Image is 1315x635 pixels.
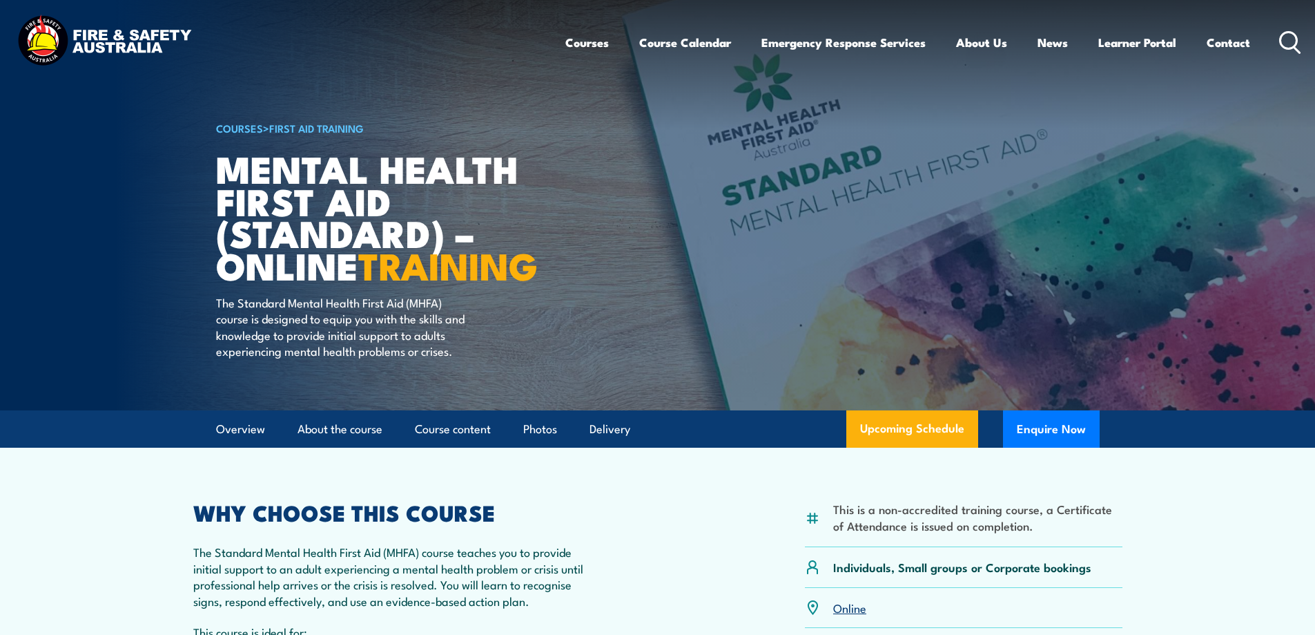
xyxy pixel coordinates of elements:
[1207,24,1250,61] a: Contact
[761,24,926,61] a: Emergency Response Services
[216,120,557,136] h6: >
[639,24,731,61] a: Course Calendar
[956,24,1007,61] a: About Us
[590,411,630,448] a: Delivery
[358,236,538,293] strong: TRAINING
[1003,410,1100,448] button: Enquire Now
[523,411,557,448] a: Photos
[1038,24,1068,61] a: News
[298,411,382,448] a: About the course
[193,544,596,609] p: The Standard Mental Health First Aid (MHFA) course teaches you to provide initial support to an a...
[833,559,1091,575] p: Individuals, Small groups or Corporate bookings
[833,599,866,616] a: Online
[216,294,468,359] p: The Standard Mental Health First Aid (MHFA) course is designed to equip you with the skills and k...
[193,502,596,522] h2: WHY CHOOSE THIS COURSE
[846,410,978,448] a: Upcoming Schedule
[415,411,491,448] a: Course content
[565,24,609,61] a: Courses
[216,411,265,448] a: Overview
[1098,24,1176,61] a: Learner Portal
[269,120,364,135] a: First Aid Training
[216,152,557,281] h1: Mental Health First Aid (Standard) – Online
[216,120,263,135] a: COURSES
[833,501,1122,533] li: This is a non-accredited training course, a Certificate of Attendance is issued on completion.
